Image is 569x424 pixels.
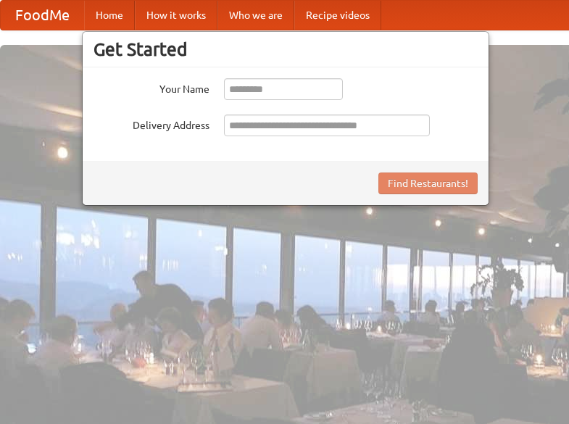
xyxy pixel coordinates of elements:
[294,1,381,30] a: Recipe videos
[1,1,84,30] a: FoodMe
[94,115,209,133] label: Delivery Address
[378,172,478,194] button: Find Restaurants!
[94,78,209,96] label: Your Name
[217,1,294,30] a: Who we are
[84,1,135,30] a: Home
[135,1,217,30] a: How it works
[94,38,478,60] h3: Get Started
